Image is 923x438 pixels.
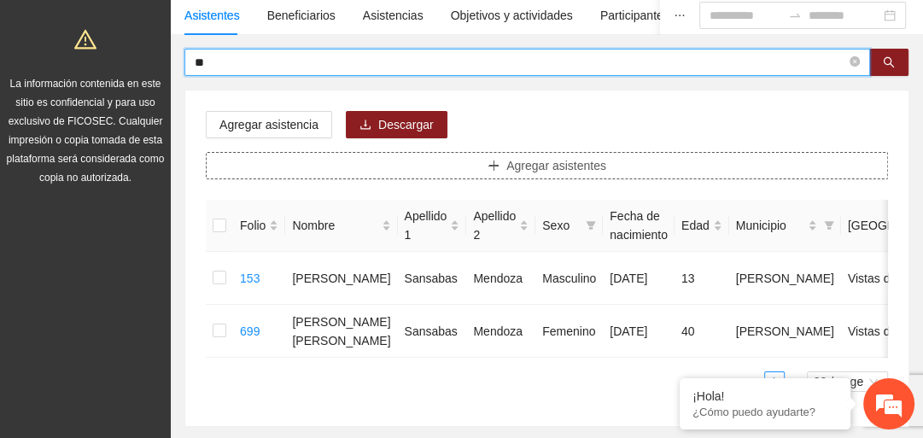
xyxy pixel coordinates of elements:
li: Next Page [785,371,805,392]
button: right [785,371,805,392]
div: Participantes [600,6,669,25]
span: warning [74,28,96,50]
span: filter [824,220,834,231]
li: 1 [764,371,785,392]
span: Agregar asistentes [506,156,606,175]
span: Apellido 2 [473,207,516,244]
span: close-circle [850,56,860,67]
span: Sexo [542,216,579,235]
td: [DATE] [603,252,675,305]
span: left [749,377,759,388]
span: Folio [240,216,266,235]
button: downloadDescargar [346,111,447,138]
div: ¡Hola! [692,389,838,403]
th: Folio [233,200,285,252]
td: [PERSON_NAME] [729,252,841,305]
span: Edad [681,216,710,235]
span: Apellido 1 [405,207,447,244]
a: 1 [765,372,784,391]
td: Sansabas [398,305,467,358]
button: plusAgregar asistentes [206,152,888,179]
span: ellipsis [674,9,686,21]
button: search [869,49,908,76]
th: Fecha de nacimiento [603,200,675,252]
td: Masculino [535,252,603,305]
th: Edad [675,200,729,252]
span: search [883,56,895,70]
td: Mendoza [466,252,535,305]
div: Chatee con nosotros ahora [89,87,287,109]
td: [PERSON_NAME] [PERSON_NAME] [285,305,397,358]
span: close-circle [850,55,860,71]
td: [PERSON_NAME] [285,252,397,305]
span: filter [582,213,599,238]
textarea: Escriba su mensaje y pulse “Intro” [9,272,325,332]
span: Municipio [736,216,804,235]
td: Sansabas [398,252,467,305]
span: filter [586,220,596,231]
th: Apellido 2 [466,200,535,252]
th: Apellido 1 [398,200,467,252]
div: Objetivos y actividades [451,6,573,25]
span: to [788,9,802,22]
span: Descargar [378,115,434,134]
span: Estamos en línea. [99,131,236,303]
td: 40 [675,305,729,358]
li: Previous Page [744,371,764,392]
a: 153 [240,272,260,285]
div: Asistentes [184,6,240,25]
span: swap-right [788,9,802,22]
p: ¿Cómo puedo ayudarte? [692,406,838,418]
span: Agregar asistencia [219,115,318,134]
span: Nombre [292,216,377,235]
span: right [790,377,800,388]
th: Municipio [729,200,841,252]
span: La información contenida en este sitio es confidencial y para uso exclusivo de FICOSEC. Cualquier... [7,78,165,184]
div: Minimizar ventana de chat en vivo [280,9,321,50]
td: 13 [675,252,729,305]
th: Nombre [285,200,397,252]
span: 20 / page [814,372,881,391]
button: Agregar asistencia [206,111,332,138]
span: plus [488,160,499,173]
div: Asistencias [363,6,424,25]
div: Page Size [807,371,888,392]
a: 699 [240,324,260,338]
span: download [359,119,371,132]
td: Mendoza [466,305,535,358]
div: Beneficiarios [267,6,336,25]
td: [PERSON_NAME] [729,305,841,358]
button: left [744,371,764,392]
span: filter [821,213,838,238]
td: [DATE] [603,305,675,358]
td: Femenino [535,305,603,358]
